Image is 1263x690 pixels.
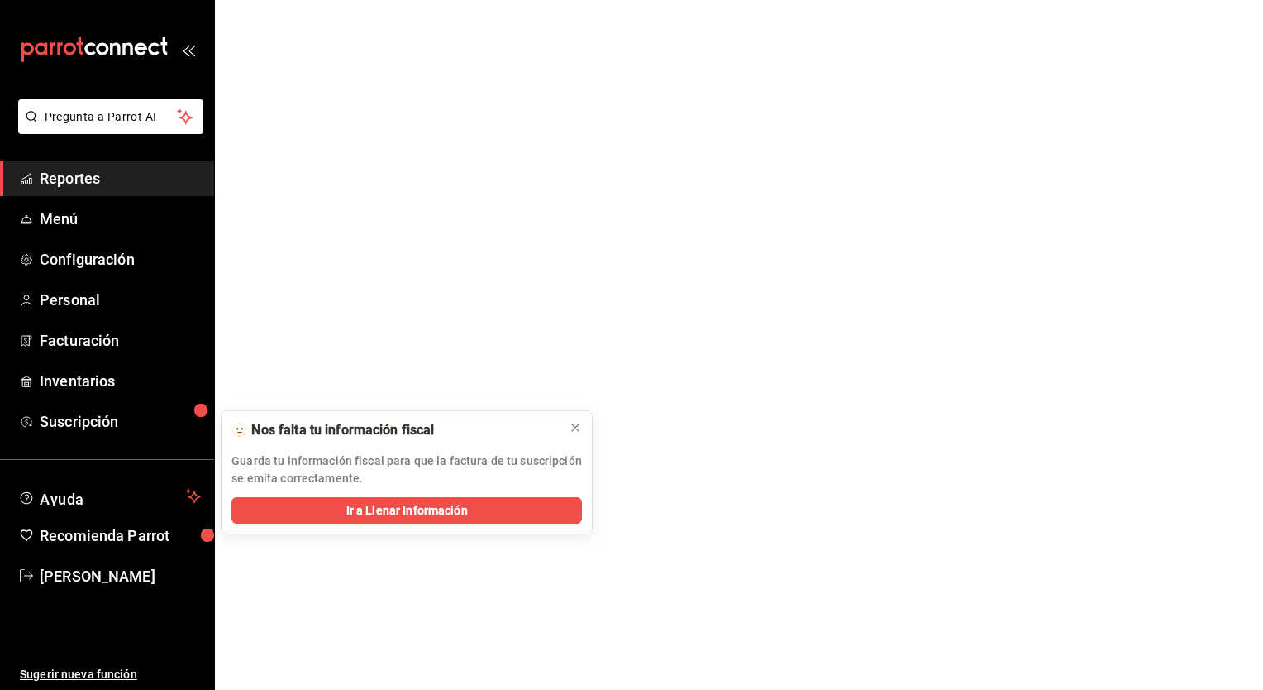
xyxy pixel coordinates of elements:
span: Pregunta a Parrot AI [45,108,178,126]
span: [PERSON_NAME] [40,565,201,587]
button: Ir a Llenar Información [231,497,582,524]
span: Inventarios [40,370,201,392]
span: Ayuda [40,486,179,506]
span: Reportes [40,167,201,189]
span: Configuración [40,248,201,271]
span: Personal [40,289,201,311]
p: Guarda tu información fiscal para que la factura de tu suscripción se emita correctamente. [231,453,582,487]
button: open_drawer_menu [182,43,195,56]
span: Facturación [40,329,201,352]
span: Sugerir nueva función [20,666,201,683]
a: Pregunta a Parrot AI [12,120,203,137]
span: Suscripción [40,410,201,433]
div: 🫥 Nos falta tu información fiscal [231,421,555,439]
span: Menú [40,208,201,230]
button: Pregunta a Parrot AI [18,99,203,134]
span: Ir a Llenar Información [346,502,468,520]
span: Recomienda Parrot [40,525,201,547]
